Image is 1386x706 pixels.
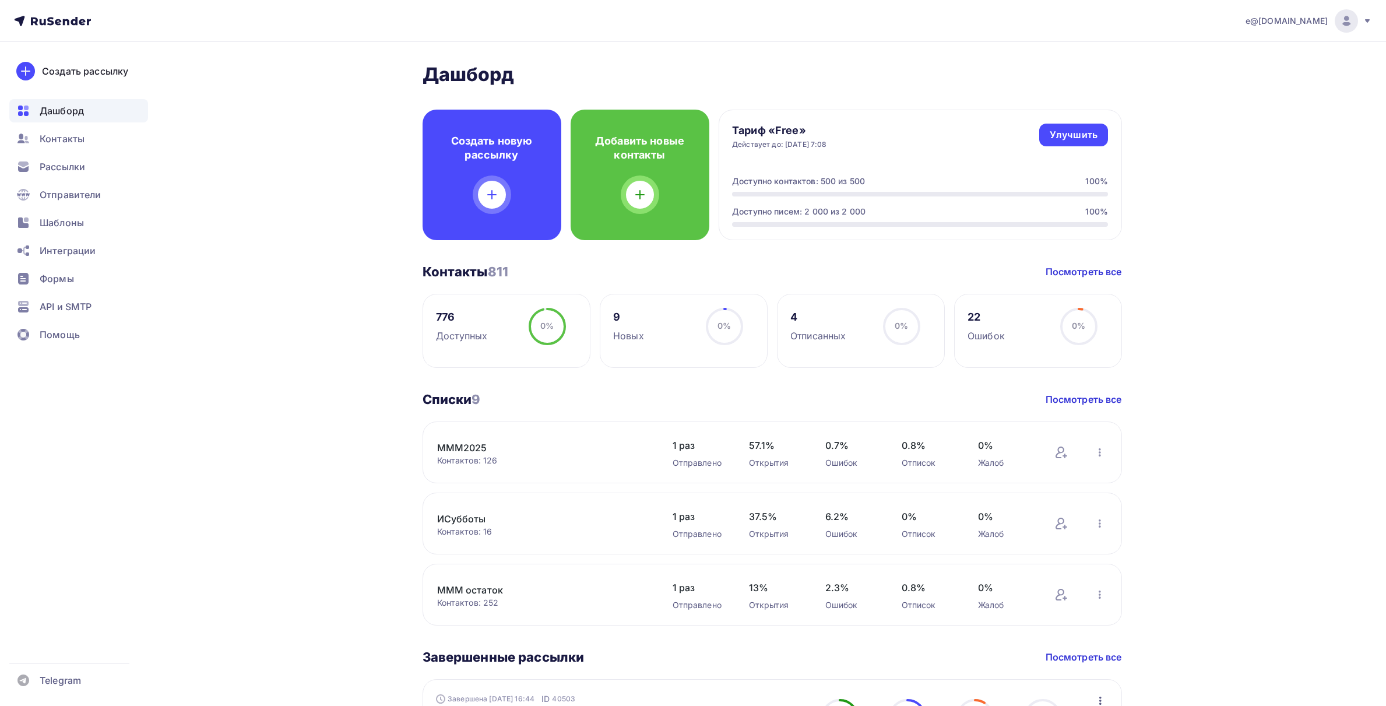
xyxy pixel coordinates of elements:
span: 0% [978,438,1031,452]
div: 4 [790,310,846,324]
span: 37.5% [749,510,802,524]
span: Помощь [40,328,80,342]
h2: Дашборд [423,63,1122,86]
span: Рассылки [40,160,85,174]
span: Формы [40,272,74,286]
span: 9 [472,392,480,407]
div: Ошибок [825,528,878,540]
span: Контакты [40,132,85,146]
a: Контакты [9,127,148,150]
div: 100% [1085,206,1108,217]
div: 100% [1085,175,1108,187]
h4: Тариф «Free» [732,124,827,138]
span: Дашборд [40,104,84,118]
span: 0% [717,321,731,331]
span: 1 раз [673,510,726,524]
span: 0.7% [825,438,878,452]
span: 57.1% [749,438,802,452]
span: 6.2% [825,510,878,524]
div: Контактов: 126 [437,455,649,466]
h4: Создать новую рассылку [441,134,543,162]
div: Доступно контактов: 500 из 500 [732,175,865,187]
h3: Контакты [423,264,509,280]
span: 0% [902,510,955,524]
div: 776 [436,310,487,324]
a: Отправители [9,183,148,206]
div: Ошибок [825,599,878,611]
div: Отписок [902,528,955,540]
a: Посмотреть все [1046,650,1122,664]
span: 2.3% [825,581,878,595]
div: 22 [968,310,1005,324]
span: 13% [749,581,802,595]
span: e@[DOMAIN_NAME] [1246,15,1328,27]
span: 811 [488,264,508,279]
span: Отправители [40,188,101,202]
div: Доступных [436,329,487,343]
div: Контактов: 252 [437,597,649,609]
span: API и SMTP [40,300,92,314]
a: МММ остаток [437,583,635,597]
a: e@[DOMAIN_NAME] [1246,9,1372,33]
span: Интеграции [40,244,96,258]
span: 1 раз [673,438,726,452]
span: 0% [978,581,1031,595]
div: Жалоб [978,528,1031,540]
div: Новых [613,329,644,343]
div: Отправлено [673,457,726,469]
div: Отписанных [790,329,846,343]
div: Доступно писем: 2 000 из 2 000 [732,206,866,217]
div: Открытия [749,528,802,540]
div: Жалоб [978,457,1031,469]
a: МММ2025 [437,441,635,455]
div: 9 [613,310,644,324]
a: Шаблоны [9,211,148,234]
div: Отписок [902,599,955,611]
span: 40503 [552,693,575,705]
div: Отписок [902,457,955,469]
div: Открытия [749,599,802,611]
div: Жалоб [978,599,1031,611]
div: Создать рассылку [42,64,128,78]
h3: Списки [423,391,481,408]
h3: Завершенные рассылки [423,649,585,665]
div: Улучшить [1050,128,1097,142]
div: Ошибок [968,329,1005,343]
span: 0.8% [902,581,955,595]
a: Посмотреть все [1046,392,1122,406]
span: 0% [1072,321,1085,331]
span: 0% [978,510,1031,524]
a: ИСубботы [437,512,635,526]
div: Ошибок [825,457,878,469]
div: Открытия [749,457,802,469]
a: Формы [9,267,148,290]
span: Telegram [40,673,81,687]
span: ID [541,693,550,705]
div: Завершена [DATE] 16:44 [436,693,575,705]
a: Посмотреть все [1046,265,1122,279]
span: 0% [895,321,908,331]
span: 1 раз [673,581,726,595]
div: Отправлено [673,599,726,611]
div: Отправлено [673,528,726,540]
span: 0.8% [902,438,955,452]
a: Дашборд [9,99,148,122]
div: Контактов: 16 [437,526,649,538]
div: Действует до: [DATE] 7:08 [732,140,827,149]
span: Шаблоны [40,216,84,230]
a: Рассылки [9,155,148,178]
span: 0% [540,321,554,331]
h4: Добавить новые контакты [589,134,691,162]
